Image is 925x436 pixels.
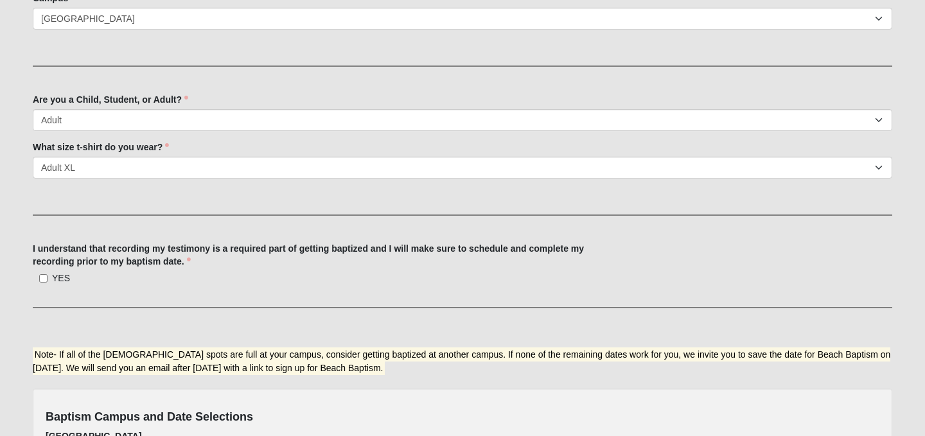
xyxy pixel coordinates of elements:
mark: Note- If all of the [DEMOGRAPHIC_DATA] spots are full at your campus, consider getting baptized a... [33,347,890,375]
span: YES [52,273,70,283]
h4: Baptism Campus and Date Selections [46,410,879,424]
input: YES [39,274,48,283]
label: I understand that recording my testimony is a required part of getting baptized and I will make s... [33,242,599,268]
label: What size t-shirt do you wear? [33,141,169,153]
label: Are you a Child, Student, or Adult? [33,93,188,106]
